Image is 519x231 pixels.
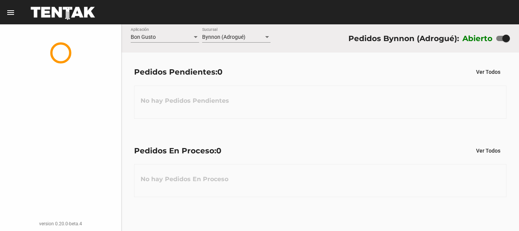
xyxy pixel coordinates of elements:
button: Ver Todos [470,144,506,158]
h3: No hay Pedidos Pendientes [134,89,235,112]
div: version 0.20.0-beta.4 [6,220,115,228]
span: 0 [217,67,223,76]
span: 0 [216,146,222,155]
span: Ver Todos [476,69,500,75]
mat-icon: menu [6,8,15,17]
div: Pedidos Pendientes: [134,66,223,78]
label: Abierto [462,32,493,45]
span: Bynnon (Adrogué) [202,34,245,40]
span: Ver Todos [476,148,500,154]
div: Pedidos En Proceso: [134,145,222,157]
div: Pedidos Bynnon (Adrogué): [348,32,459,45]
button: Ver Todos [470,65,506,79]
span: Bon Gusto [131,34,156,40]
h3: No hay Pedidos En Proceso [134,168,234,191]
